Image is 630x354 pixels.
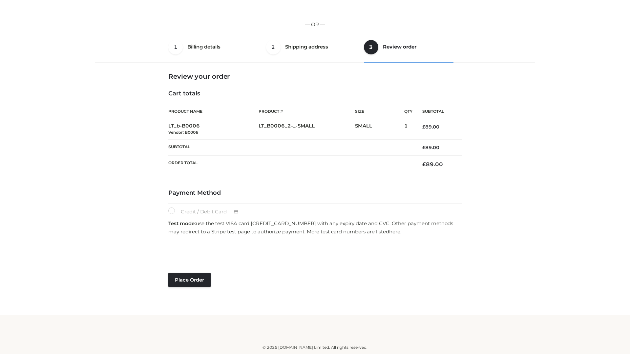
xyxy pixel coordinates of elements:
td: LT_b-B0006 [168,119,259,140]
th: Size [355,104,401,119]
td: 1 [404,119,412,140]
th: Qty [404,104,412,119]
bdi: 89.00 [422,161,443,167]
th: Product Name [168,104,259,119]
label: Credit / Debit Card [168,207,245,216]
span: £ [422,161,426,167]
button: Place order [168,273,211,287]
td: LT_B0006_2-_-SMALL [259,119,355,140]
span: £ [422,124,425,130]
th: Subtotal [168,139,412,155]
p: use the test VISA card [CREDIT_CARD_NUMBER] with any expiry date and CVC. Other payment methods m... [168,219,462,236]
p: — OR — [97,20,533,29]
span: £ [422,145,425,150]
h3: Review your order [168,72,462,80]
td: SMALL [355,119,404,140]
th: Subtotal [412,104,462,119]
bdi: 89.00 [422,124,439,130]
small: Vendor: B0006 [168,130,198,135]
th: Product # [259,104,355,119]
a: here [389,228,400,235]
strong: Test mode: [168,220,196,226]
h4: Payment Method [168,189,462,197]
div: © 2025 [DOMAIN_NAME] Limited. All rights reserved. [97,344,533,351]
iframe: Secure payment input frame [167,238,460,262]
bdi: 89.00 [422,145,439,150]
h4: Cart totals [168,90,462,97]
img: Credit / Debit Card [230,208,242,216]
th: Order Total [168,156,412,173]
